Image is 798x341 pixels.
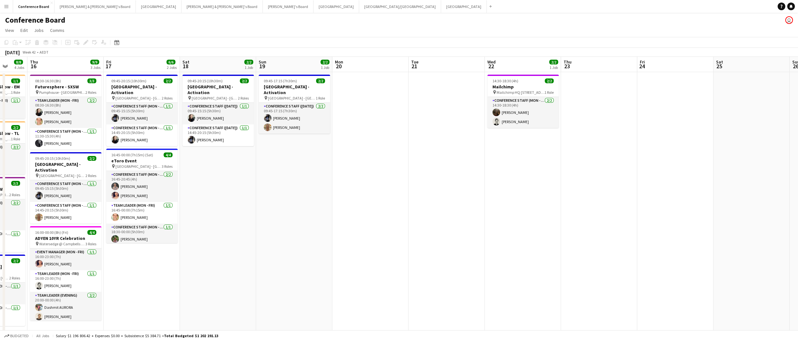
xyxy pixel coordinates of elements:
[192,96,238,100] span: [GEOGRAPHIC_DATA] - [GEOGRAPHIC_DATA]
[263,0,314,13] button: [PERSON_NAME]'s Board
[11,181,20,186] span: 3/3
[39,173,85,178] span: [GEOGRAPHIC_DATA] - [GEOGRAPHIC_DATA]
[164,333,218,338] span: Total Budgeted $1 202 191.13
[545,78,554,83] span: 2/2
[30,235,101,241] h3: ADYEN 10YR Celebration
[259,103,330,134] app-card-role: Conference Staff ([DATE])2/209:45-17:15 (7h30m)[PERSON_NAME][PERSON_NAME]
[182,59,189,65] span: Sat
[111,78,146,83] span: 09:45-20:15 (10h30m)
[106,149,178,243] div: 16:45-00:00 (7h15m) (Sat)4/4eToro Event [GEOGRAPHIC_DATA] - [GEOGRAPHIC_DATA]3 RolesConference St...
[30,226,101,321] app-job-card: 16:00-00:00 (8h) (Fri)4/4ADYEN 10YR Celebration Watersedge @ Campbells Stores - The Rocks3 RolesE...
[106,84,178,95] h3: [GEOGRAPHIC_DATA] - Activation
[182,75,254,146] app-job-card: 09:45-20:15 (10h30m)2/2[GEOGRAPHIC_DATA] - Activation [GEOGRAPHIC_DATA] - [GEOGRAPHIC_DATA]2 Role...
[716,59,723,65] span: Sat
[35,78,61,83] span: 08:30-16:30 (8h)
[259,59,266,65] span: Sun
[20,27,28,33] span: Edit
[167,65,177,70] div: 2 Jobs
[30,270,101,292] app-card-role: Team Leader (Mon - Fri)1/116:00-23:00 (7h)[PERSON_NAME]
[30,97,101,128] app-card-role: Team Leader (Mon - Fri)2/208:30-16:30 (8h)[PERSON_NAME][PERSON_NAME]
[181,63,189,70] span: 18
[30,292,101,323] app-card-role: Team Leader (Evening)2/220:00-00:00 (4h)Dashmit AURORA[PERSON_NAME]
[35,230,68,235] span: 16:00-00:00 (8h) (Fri)
[18,26,30,34] a: Edit
[21,50,37,55] span: Week 42
[162,164,173,169] span: 3 Roles
[487,59,496,65] span: Wed
[30,180,101,202] app-card-role: Conference Staff (Mon - Fri)1/109:45-15:15 (5h30m)[PERSON_NAME]
[13,0,55,13] button: Conference Board
[5,15,65,25] h1: Conference Board
[3,332,30,339] button: Budgeted
[164,78,173,83] span: 2/2
[544,90,554,95] span: 1 Role
[563,63,572,70] span: 23
[115,96,162,100] span: [GEOGRAPHIC_DATA] - [GEOGRAPHIC_DATA]
[30,75,101,150] div: 08:30-16:30 (8h)3/3Futuresphere - SXSW Pumphouse - [GEOGRAPHIC_DATA]2 RolesTeam Leader (Mon - Fri...
[30,128,101,150] app-card-role: Conference Staff (Mon - Fri)1/111:30-15:30 (4h)[PERSON_NAME]
[182,124,254,146] app-card-role: Conference Staff ([DATE])1/114:45-20:15 (5h30m)[PERSON_NAME]
[166,60,175,64] span: 6/6
[162,96,173,100] span: 2 Roles
[640,59,645,65] span: Fri
[487,84,559,90] h3: Mailchimp
[106,103,178,124] app-card-role: Conference Staff (Mon - Fri)1/109:45-15:15 (5h30m)[PERSON_NAME]
[85,90,96,95] span: 2 Roles
[264,78,297,83] span: 09:45-17:15 (7h30m)
[182,84,254,95] h3: [GEOGRAPHIC_DATA] - Activation
[487,75,559,128] app-job-card: 14:30-18:30 (4h)2/2Mailchimp Mailchimp HQ [STREET_ADDRESS][PERSON_NAME]1 RoleConference Staff (Mo...
[34,27,44,33] span: Jobs
[410,63,418,70] span: 21
[136,0,181,13] button: [GEOGRAPHIC_DATA]
[715,63,723,70] span: 25
[29,63,38,70] span: 16
[115,164,162,169] span: [GEOGRAPHIC_DATA] - [GEOGRAPHIC_DATA]
[91,65,100,70] div: 3 Jobs
[30,84,101,90] h3: Futuresphere - SXSW
[492,78,518,83] span: 14:30-18:30 (4h)
[321,65,329,70] div: 1 Job
[50,27,64,33] span: Comms
[497,90,544,95] span: Mailchimp HQ [STREET_ADDRESS][PERSON_NAME]
[268,96,316,100] span: [GEOGRAPHIC_DATA] - [GEOGRAPHIC_DATA]
[258,63,266,70] span: 19
[87,230,96,235] span: 4/4
[9,276,20,280] span: 2 Roles
[11,90,20,95] span: 1 Role
[35,156,70,161] span: 09:45-20:15 (10h30m)
[39,241,85,246] span: Watersedge @ Campbells Stores - The Rocks
[106,171,178,202] app-card-role: Conference Staff (Mon - Fri)2/216:45-20:45 (4h)[PERSON_NAME][PERSON_NAME]
[106,158,178,164] h3: eToro Event
[181,0,263,13] button: [PERSON_NAME] & [PERSON_NAME]'s Board
[182,103,254,124] app-card-role: Conference Staff ([DATE])1/109:45-15:15 (5h30m)[PERSON_NAME]
[316,96,325,100] span: 1 Role
[11,125,20,130] span: 2/2
[5,49,20,56] div: [DATE]
[785,16,793,24] app-user-avatar: Kristelle Bristow
[441,0,487,13] button: [GEOGRAPHIC_DATA]
[334,63,343,70] span: 20
[30,152,101,224] app-job-card: 09:45-20:15 (10h30m)2/2[GEOGRAPHIC_DATA] - Activation [GEOGRAPHIC_DATA] - [GEOGRAPHIC_DATA]2 Role...
[30,59,38,65] span: Thu
[259,75,330,134] div: 09:45-17:15 (7h30m)2/2[GEOGRAPHIC_DATA] - Activation [GEOGRAPHIC_DATA] - [GEOGRAPHIC_DATA]1 RoleC...
[48,26,67,34] a: Comms
[9,192,20,197] span: 2 Roles
[549,60,558,64] span: 2/2
[87,156,96,161] span: 2/2
[11,137,20,141] span: 1 Role
[240,78,249,83] span: 2/2
[244,60,253,64] span: 2/2
[90,60,99,64] span: 9/9
[164,152,173,157] span: 4/4
[35,333,50,338] span: All jobs
[30,248,101,270] app-card-role: Event Manager (Mon - Fri)1/116:00-23:00 (7h)[PERSON_NAME]
[238,96,249,100] span: 2 Roles
[111,152,153,157] span: 16:45-00:00 (7h15m) (Sat)
[106,75,178,146] app-job-card: 09:45-20:15 (10h30m)2/2[GEOGRAPHIC_DATA] - Activation [GEOGRAPHIC_DATA] - [GEOGRAPHIC_DATA]2 Role...
[245,65,253,70] div: 1 Job
[335,59,343,65] span: Mon
[106,224,178,245] app-card-role: Conference Staff (Mon - Fri)1/118:30-00:00 (5h30m)[PERSON_NAME]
